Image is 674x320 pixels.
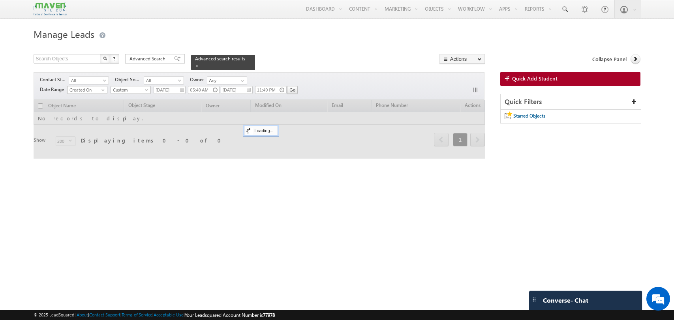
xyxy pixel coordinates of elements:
a: Quick Add Student [500,72,640,86]
span: All [144,77,182,84]
img: carter-drag [531,296,537,303]
span: All [69,77,107,84]
span: Contact Stage [40,76,69,83]
a: All [69,77,109,84]
a: Custom [111,86,151,94]
a: About [77,312,88,317]
span: Date Range [40,86,67,93]
input: Go [287,86,298,94]
span: Converse - Chat [543,297,588,304]
div: Quick Filters [501,94,641,110]
span: Created On [68,86,105,94]
span: Owner [190,76,207,83]
img: Search [103,56,107,60]
span: Manage Leads [34,28,94,40]
button: Actions [439,54,485,64]
img: Custom Logo [34,2,67,16]
span: 77978 [263,312,275,318]
a: Show All Items [237,77,246,85]
a: Terms of Service [122,312,152,317]
span: © 2025 LeadSquared | | | | | [34,311,275,319]
a: Created On [67,86,107,94]
span: Quick Add Student [512,75,558,82]
input: Type to Search [207,77,247,84]
span: Starred Objects [513,113,545,119]
a: Contact Support [89,312,120,317]
div: Loading... [244,126,278,135]
span: Advanced search results [195,56,245,62]
span: Custom [111,86,148,94]
a: Acceptable Use [154,312,184,317]
span: Your Leadsquared Account Number is [185,312,275,318]
a: All [144,77,184,84]
span: Advanced Search [130,55,168,62]
span: Object Source [115,76,144,83]
button: ? [110,54,119,64]
span: ? [113,55,116,62]
span: Collapse Panel [592,56,627,63]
